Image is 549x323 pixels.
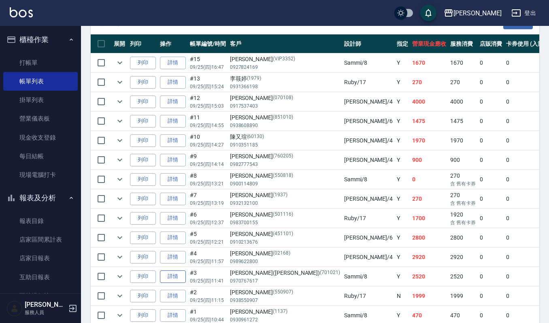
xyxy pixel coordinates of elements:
[114,232,126,244] button: expand row
[450,180,476,187] p: 含 舊有卡券
[230,269,340,277] div: [PERSON_NAME]([PERSON_NAME])
[410,189,448,208] td: 270
[342,92,395,111] td: [PERSON_NAME] /4
[190,238,226,246] p: 09/25 (四) 12:21
[230,219,340,226] p: 0983700155
[188,189,228,208] td: #7
[228,34,342,53] th: 客戶
[190,180,226,187] p: 09/25 (四) 13:21
[342,228,395,247] td: [PERSON_NAME] /6
[188,131,228,150] td: #10
[410,170,448,189] td: 0
[395,209,410,228] td: Y
[478,34,504,53] th: 店販消費
[503,19,533,26] a: 報表匯出
[188,287,228,306] td: #2
[395,131,410,150] td: Y
[247,133,264,141] p: (60130)
[188,53,228,72] td: #15
[342,131,395,150] td: [PERSON_NAME] /4
[395,73,410,92] td: Y
[395,228,410,247] td: Y
[395,189,410,208] td: Y
[114,270,126,283] button: expand row
[3,187,78,208] button: 報表及分析
[230,94,340,102] div: [PERSON_NAME]
[160,154,186,166] a: 詳情
[342,170,395,189] td: Sammi /8
[190,83,226,90] p: 09/25 (四) 15:24
[114,57,126,69] button: expand row
[230,238,340,246] p: 0910213676
[273,113,293,122] p: (851010)
[448,170,478,189] td: 270
[160,212,186,225] a: 詳情
[395,267,410,286] td: Y
[273,191,287,200] p: (1937)
[230,102,340,110] p: 0917537403
[450,219,476,226] p: 含 舊有卡券
[410,112,448,131] td: 1475
[395,151,410,170] td: Y
[478,73,504,92] td: 0
[448,151,478,170] td: 900
[448,267,478,286] td: 2520
[273,230,293,238] p: (451101)
[130,309,156,322] button: 列印
[395,53,410,72] td: Y
[160,309,186,322] a: 詳情
[342,53,395,72] td: Sammi /8
[478,112,504,131] td: 0
[3,72,78,91] a: 帳單列表
[230,210,340,219] div: [PERSON_NAME]
[188,228,228,247] td: #5
[478,287,504,306] td: 0
[230,230,340,238] div: [PERSON_NAME]
[230,258,340,265] p: 0989622800
[478,267,504,286] td: 0
[478,248,504,267] td: 0
[130,115,156,127] button: 列印
[114,76,126,88] button: expand row
[410,34,448,53] th: 營業現金應收
[230,288,340,297] div: [PERSON_NAME]
[478,189,504,208] td: 0
[230,141,340,149] p: 0910351185
[320,269,340,277] p: (701021)
[3,249,78,268] a: 店家日報表
[230,172,340,180] div: [PERSON_NAME]
[230,180,340,187] p: 0900114809
[114,154,126,166] button: expand row
[130,193,156,205] button: 列印
[3,166,78,184] a: 現場電腦打卡
[6,300,23,317] img: Person
[478,170,504,189] td: 0
[342,112,395,131] td: [PERSON_NAME] /6
[190,200,226,207] p: 09/25 (四) 13:19
[10,7,33,17] img: Logo
[230,297,340,304] p: 0938550907
[128,34,158,53] th: 列印
[160,115,186,127] a: 詳情
[478,53,504,72] td: 0
[448,53,478,72] td: 1670
[114,290,126,302] button: expand row
[273,288,293,297] p: (550907)
[230,161,340,168] p: 0982777543
[395,112,410,131] td: Y
[508,6,539,21] button: 登出
[448,287,478,306] td: 1999
[273,55,295,64] p: (VIP3352)
[410,287,448,306] td: 1999
[273,249,290,258] p: (02168)
[3,128,78,147] a: 現金收支登錄
[25,309,66,316] p: 服務人員
[25,301,66,309] h5: [PERSON_NAME]
[478,92,504,111] td: 0
[420,5,436,21] button: save
[230,64,340,71] p: 0927824169
[130,251,156,263] button: 列印
[160,193,186,205] a: 詳情
[448,209,478,228] td: 1920
[478,151,504,170] td: 0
